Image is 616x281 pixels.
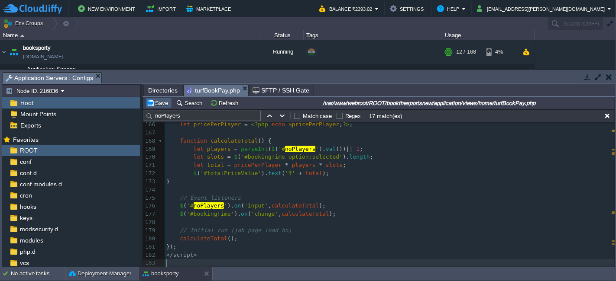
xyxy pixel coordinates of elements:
[285,146,315,152] span: noPlayers
[272,202,319,209] span: calculateTotal
[143,137,157,145] div: 168
[18,214,34,222] a: keys
[194,153,204,160] span: let
[336,146,346,152] span: ())
[350,153,370,160] span: length
[143,153,157,161] div: 170
[298,170,302,176] span: +
[244,121,248,128] span: =
[0,40,7,64] img: AMDAwAAAACH5BAEAAAAALAAAAAABAAEAAAICRAEAOw==
[241,202,244,209] span: (
[6,64,11,81] img: AMDAwAAAACH5BAEAAAAALAAAAAABAAEAAAICRAEAOw==
[369,112,403,120] div: 17 match(es)
[339,121,343,128] span: ;
[143,251,157,259] div: 182
[11,136,40,143] a: Favorites
[6,73,93,83] span: Application Servers : Configs
[143,235,157,243] div: 180
[143,269,179,278] button: booksporty
[356,146,360,152] span: 1
[6,87,61,95] button: Node ID: 216836
[12,64,24,81] img: AMDAwAAAACH5BAEAAAAALAAAAAABAAEAAAICRAEAOw==
[326,146,336,152] span: val
[143,202,157,210] div: 176
[18,203,38,211] a: hooks
[18,248,37,255] a: php.d
[19,99,35,107] a: Root
[180,235,227,242] span: calculateTotal
[146,3,178,14] button: Import
[18,147,39,154] a: ROOT
[343,121,350,128] span: ?>
[143,243,157,251] div: 181
[20,35,24,37] img: AMDAwAAAACH5BAEAAAAALAAAAAABAAEAAAICRAEAOw==
[241,211,248,217] span: on
[143,129,157,137] div: 167
[241,153,343,160] span: '#bookingTime option:selected'
[200,170,261,176] span: '#totalPriceValue'
[26,66,77,72] a: Application Servers
[143,218,157,227] div: 178
[146,99,171,107] button: Save
[443,30,534,40] div: Usage
[18,192,33,199] span: cron
[456,64,470,81] div: 1 / 84
[183,85,249,96] li: /var/www/webroot/ROOT/bookthesportsnew/application/views/home/turfBookPay.php
[194,170,197,176] span: $
[19,121,42,129] a: Exports
[211,137,258,144] span: calculateTotal
[258,137,271,144] span: () {
[319,3,375,14] button: Balance ₹2393.02
[268,170,282,176] span: text
[143,169,157,178] div: 172
[180,195,241,201] span: // Event listeners
[180,227,292,233] span: // Initial run (jab page load ho)
[486,64,515,81] div: 5%
[278,211,282,217] span: ,
[143,121,157,129] div: 166
[292,162,316,168] span: players
[319,146,326,152] span: ).
[18,259,30,267] span: vcs
[187,202,194,209] span: '#
[18,225,59,233] a: modsecurity.d
[143,210,157,218] div: 177
[343,162,346,168] span: ;
[194,162,204,168] span: let
[224,202,227,209] span: '
[486,40,515,64] div: 4%
[186,85,240,96] span: turfBookPay.php
[253,85,309,96] span: SFTP / SSH Gate
[26,65,77,73] span: Application Servers
[173,252,194,258] span: script
[183,202,187,209] span: (
[166,252,173,258] span: </
[268,202,272,209] span: ,
[166,243,176,250] span: });
[282,211,329,217] span: calculateTotal
[207,153,224,160] span: slots
[148,85,178,96] span: Directories
[23,52,63,61] a: [DOMAIN_NAME]
[272,146,275,152] span: $
[437,3,462,14] button: Help
[390,3,426,14] button: Settings
[234,146,238,152] span: =
[251,121,268,128] span: <?php
[315,146,319,152] span: '
[322,170,329,176] span: );
[11,267,65,281] div: No active tasks
[289,121,339,128] span: $pricePerPlayer
[69,269,131,278] button: Deployment Manager
[234,202,241,209] span: on
[18,158,33,166] a: conf
[261,30,303,40] div: Status
[180,202,183,209] span: $
[18,236,45,244] span: modules
[1,30,260,40] div: Name
[260,40,304,64] div: Running
[197,170,200,176] span: (
[143,178,157,186] div: 173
